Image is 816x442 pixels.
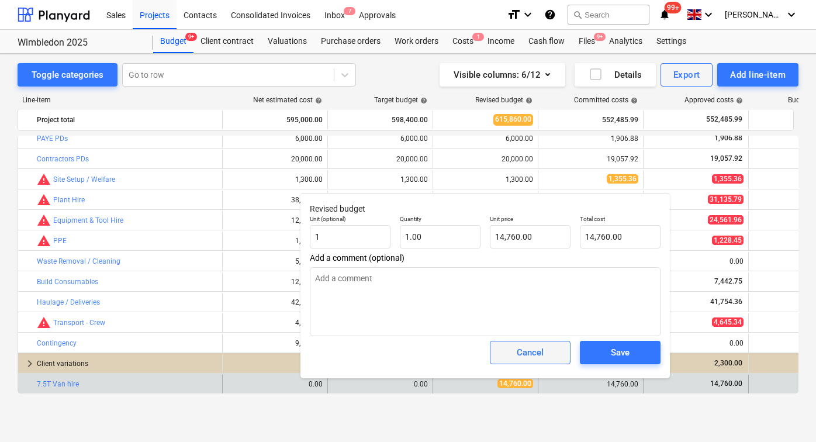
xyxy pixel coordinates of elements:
[490,341,570,364] button: Cancel
[708,215,744,225] span: 24,561.96
[506,175,533,184] div: 1,300.00
[37,339,77,347] a: Contingency
[480,30,521,53] a: Income
[153,30,193,53] a: Budget9+
[227,134,323,143] div: 6,000.00
[227,257,323,265] div: 5,500.00
[440,63,565,87] button: Visible columns:6/12
[713,134,744,142] span: 1,906.88
[37,213,51,227] span: Committed costs exceed revised budget
[602,30,649,53] a: Analytics
[310,253,661,263] span: Add a comment (optional)
[607,174,638,184] span: 1,355.36
[227,175,323,184] div: 1,300.00
[497,379,533,388] span: 14,760.00
[37,234,51,248] span: Committed costs exceed revised budget
[445,30,480,53] div: Costs
[37,316,51,330] span: Committed costs exceed revised budget
[648,257,744,265] div: 0.00
[32,67,103,82] div: Toggle categories
[713,359,744,367] span: 2,300.00
[227,339,323,347] div: 9,300.00
[730,67,786,82] div: Add line-item
[253,96,322,104] div: Net estimated cost
[227,155,323,163] div: 20,000.00
[333,175,428,184] div: 1,300.00
[517,345,544,360] div: Cancel
[580,215,661,225] p: Total cost
[665,2,682,13] span: 99+
[53,237,67,245] a: PPE
[37,380,79,388] a: 7.5T Van hire
[18,96,222,104] div: Line-item
[725,10,783,19] span: [PERSON_NAME]
[594,33,606,41] span: 9+
[153,30,193,53] div: Budget
[709,298,744,306] span: 41,754.36
[374,96,427,104] div: Target budget
[611,345,630,360] div: Save
[734,97,743,104] span: help
[227,216,323,225] div: 12,000.00
[628,97,638,104] span: help
[521,30,572,53] div: Cash flow
[543,155,638,163] div: 19,057.92
[37,354,217,373] div: Client variations
[544,8,556,22] i: Knowledge base
[543,380,638,388] div: 14,760.00
[37,278,98,286] a: Build Consumables
[475,96,533,104] div: Revised budget
[701,8,715,22] i: keyboard_arrow_down
[649,30,693,53] a: Settings
[705,115,744,125] span: 552,485.99
[712,236,744,245] span: 1,228.45
[758,386,816,442] iframe: Chat Widget
[493,114,533,125] span: 615,860.00
[445,30,480,53] a: Costs1
[784,8,798,22] i: keyboard_arrow_down
[523,97,533,104] span: help
[37,155,89,163] a: Contractors PDs
[502,155,533,163] div: 20,000.00
[648,339,744,347] div: 0.00
[573,10,582,19] span: search
[37,172,51,187] span: Committed costs exceed revised budget
[708,195,744,204] span: 31,135.79
[712,317,744,327] span: 4,645.34
[400,215,480,225] p: Quantity
[574,96,638,104] div: Committed costs
[575,63,656,87] button: Details
[709,379,744,388] span: 14,760.00
[310,215,390,225] p: Unit (optional)
[37,257,120,265] a: Waste Removal / Cleaning
[418,97,427,104] span: help
[506,134,533,143] div: 6,000.00
[18,37,139,49] div: Wimbledon 2025
[261,30,314,53] div: Valuations
[712,174,744,184] span: 1,355.36
[37,193,51,207] span: Committed costs exceed revised budget
[53,196,85,204] a: Plant Hire
[521,8,535,22] i: keyboard_arrow_down
[661,63,713,87] button: Export
[543,134,638,143] div: 1,906.88
[227,110,323,129] div: 595,000.00
[543,110,638,129] div: 552,485.99
[227,196,323,204] div: 38,000.00
[227,237,323,245] div: 1,000.00
[472,33,484,41] span: 1
[490,215,570,225] p: Unit price
[717,63,798,87] button: Add line-item
[388,30,445,53] a: Work orders
[344,7,355,15] span: 7
[193,30,261,53] a: Client contract
[572,30,602,53] a: Files9+
[507,8,521,22] i: format_size
[37,110,217,129] div: Project total
[185,33,197,41] span: 9+
[227,278,323,286] div: 12,000.00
